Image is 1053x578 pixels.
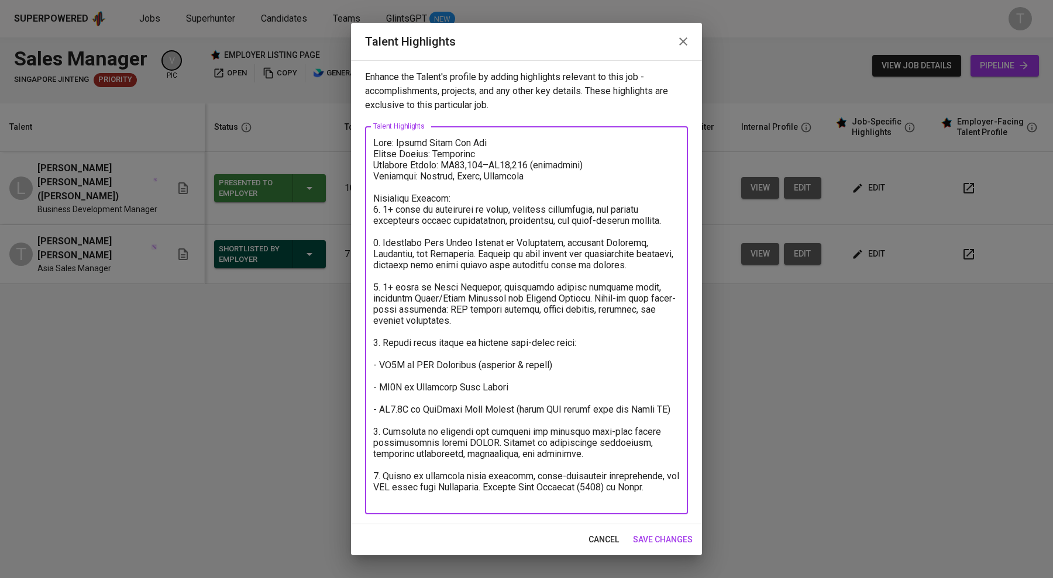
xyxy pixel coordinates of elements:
button: save changes [628,529,697,551]
span: save changes [633,532,693,547]
button: cancel [584,529,624,551]
p: Enhance the Talent's profile by adding highlights relevant to this job - accomplishments, project... [365,70,688,112]
span: cancel [589,532,619,547]
textarea: Lore: Ipsumd Sitam Con Adi Elitse Doeius: Temporinc Utlabore Etdolo: MA83,104–AL18,216 (enimadmin... [373,137,680,504]
h2: Talent Highlights [365,32,688,51]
